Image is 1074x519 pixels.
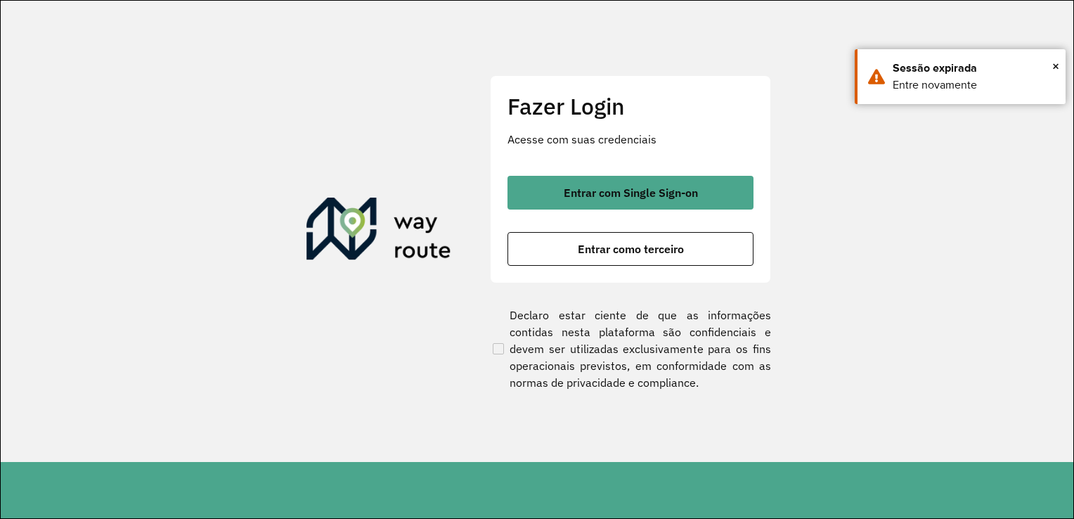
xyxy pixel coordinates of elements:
[507,131,753,148] p: Acesse com suas credenciais
[893,60,1055,77] div: Sessão expirada
[578,243,684,255] span: Entrar como terceiro
[507,93,753,120] h2: Fazer Login
[490,307,771,391] label: Declaro estar ciente de que as informações contidas nesta plataforma são confidenciais e devem se...
[507,176,753,210] button: button
[507,232,753,266] button: button
[1052,56,1059,77] span: ×
[893,77,1055,94] div: Entre novamente
[306,198,451,265] img: Roteirizador AmbevTech
[1052,56,1059,77] button: Close
[564,187,698,198] span: Entrar com Single Sign-on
